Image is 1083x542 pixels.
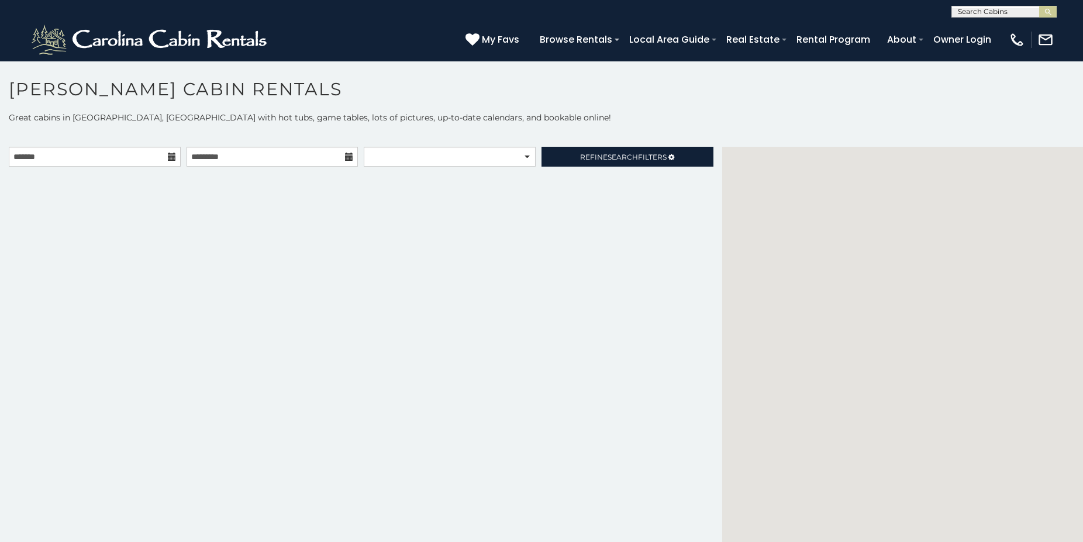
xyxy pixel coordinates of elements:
[608,153,638,161] span: Search
[1037,32,1054,48] img: mail-regular-white.png
[580,153,667,161] span: Refine Filters
[623,29,715,50] a: Local Area Guide
[720,29,785,50] a: Real Estate
[465,32,522,47] a: My Favs
[1009,32,1025,48] img: phone-regular-white.png
[534,29,618,50] a: Browse Rentals
[29,22,272,57] img: White-1-2.png
[541,147,713,167] a: RefineSearchFilters
[482,32,519,47] span: My Favs
[927,29,997,50] a: Owner Login
[791,29,876,50] a: Rental Program
[881,29,922,50] a: About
